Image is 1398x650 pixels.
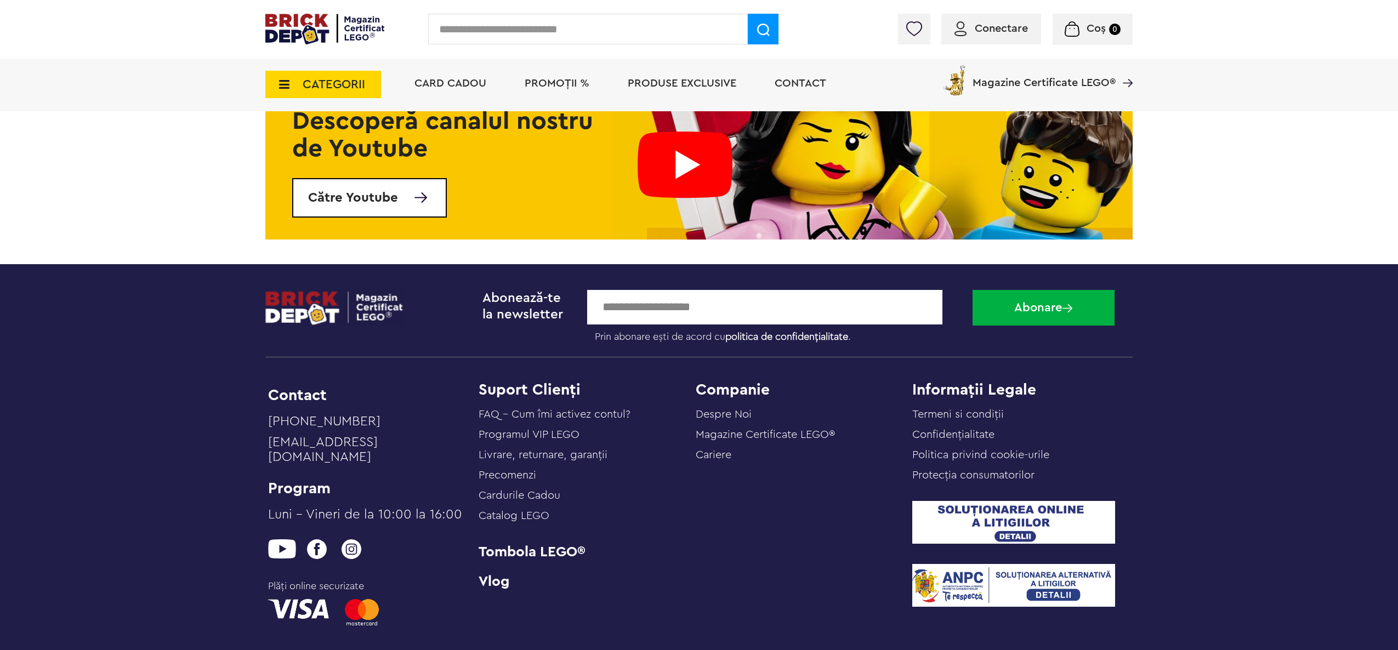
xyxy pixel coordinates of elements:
img: mastercard [345,599,379,625]
a: Protecţia consumatorilor [912,470,1035,481]
a: Contact [775,78,826,89]
img: footerlogo [265,290,404,326]
a: [EMAIL_ADDRESS][DOMAIN_NAME] [268,435,465,471]
a: YoutubeDescoperă canalul nostru de YoutubeCătre YoutubeMai multe informatii [265,86,1133,240]
h2: Descoperă canalul nostru de Youtube [292,86,612,162]
span: CATEGORII [303,78,365,90]
a: PROMOȚII % [525,78,589,89]
a: Precomenzi [479,470,536,481]
label: Prin abonare ești de acord cu . [587,324,964,343]
a: Magazine Certificate LEGO® [1116,63,1133,74]
a: Card Cadou [414,78,486,89]
img: youtube [268,539,296,559]
img: ANPC [912,564,1115,607]
span: Către Youtube [308,192,398,203]
a: Tombola LEGO® [479,545,696,560]
img: Youtube [612,86,1133,240]
h4: Companie [696,382,913,397]
a: Conectare [954,23,1028,34]
a: Luni – Vineri de la 10:00 la 16:00 [268,508,465,528]
a: Politica privind cookie-urile [912,449,1049,460]
span: Plăți online securizate [268,579,455,594]
button: Abonare [973,290,1115,326]
img: instagram [337,539,365,559]
small: 0 [1109,24,1121,35]
a: Catalog LEGO [479,510,549,521]
img: visa [268,599,329,619]
li: Program [268,481,465,496]
img: Abonare [1062,304,1072,312]
a: Cariere [696,449,731,460]
span: Magazine Certificate LEGO® [973,63,1116,88]
a: Confidențialitate [912,429,994,440]
a: Termeni si condiții [912,409,1004,420]
a: politica de confidențialitate [725,332,848,341]
a: Livrare, returnare, garanţii [479,449,607,460]
span: Abonează-te la newsletter [482,292,563,321]
a: Către Youtube [292,178,447,218]
li: Contact [268,387,465,403]
h4: Informații Legale [912,382,1129,397]
a: Vlog [479,576,696,587]
img: SOL [912,501,1115,544]
a: FAQ - Cum îmi activez contul? [479,409,630,420]
a: Magazine Certificate LEGO® [696,429,835,440]
span: Coș [1087,23,1106,34]
img: facebook [303,539,331,559]
img: Mai multe informatii [414,192,427,203]
a: Produse exclusive [628,78,736,89]
span: Conectare [975,23,1028,34]
a: Programul VIP LEGO [479,429,579,440]
a: Cardurile Cadou [479,490,560,501]
h4: Suport Clienți [479,382,696,397]
a: Despre Noi [696,409,752,420]
a: [PHONE_NUMBER] [268,414,465,435]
